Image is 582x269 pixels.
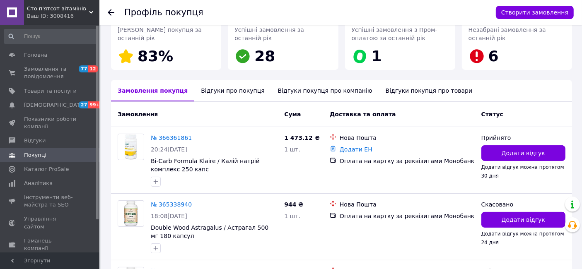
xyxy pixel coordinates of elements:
span: Доставка та оплата [330,111,396,118]
button: Створити замовлення [496,6,574,19]
span: 1 шт. [284,146,300,153]
span: Cума [284,111,301,118]
span: 12 [88,65,98,72]
span: 1 шт. [284,213,300,219]
span: 1 [372,48,382,65]
div: Прийнято [481,134,565,142]
span: Статус [481,111,503,118]
div: Скасовано [481,200,565,209]
span: Аналітика [24,180,53,187]
span: Відгуки [24,137,46,144]
span: [PERSON_NAME] покупця за останній рік [118,26,202,41]
span: Показники роботи компанії [24,115,77,130]
div: Нова Пошта [340,200,475,209]
a: Фото товару [118,134,144,160]
span: Додати відгук [502,216,545,224]
button: Додати відгук [481,212,565,228]
span: 20:24[DATE] [151,146,187,153]
span: Головна [24,51,47,59]
div: Повернутися назад [108,8,114,17]
span: Товари та послуги [24,87,77,95]
span: 83% [138,48,173,65]
a: Додати ЕН [340,146,372,153]
span: Покупці [24,151,46,159]
span: Успішні замовлення за останній рік [234,26,304,41]
a: № 366361861 [151,134,192,141]
span: 27 [79,101,88,108]
span: 99+ [88,101,102,108]
input: Пошук [4,29,98,44]
h1: Профіль покупця [124,7,203,17]
span: 28 [254,48,275,65]
div: Ваш ID: 3008416 [27,12,99,20]
span: Інструменти веб-майстра та SEO [24,194,77,209]
div: Оплата на картку за реквізитами Монобанк [340,157,475,165]
span: Гаманець компанії [24,237,77,252]
div: Відгуки покупця про товари [379,80,479,101]
img: Фото товару [124,201,138,226]
div: Оплата на картку за реквізитами Монобанк [340,212,475,220]
span: Управління сайтом [24,215,77,230]
button: Додати відгук [481,145,565,161]
div: Нова Пошта [340,134,475,142]
div: Відгуки про покупця [194,80,271,101]
span: 1 473.12 ₴ [284,134,320,141]
span: Додати відгук можна протягом 30 дня [481,164,564,178]
span: 18:08[DATE] [151,213,187,219]
span: Каталог ProSale [24,166,69,173]
div: Відгуки покупця про компанію [271,80,379,101]
span: Замовлення та повідомлення [24,65,77,80]
a: Double Wood Astragalus / Астрагал 500 мг 180 капсул [151,224,268,239]
span: 944 ₴ [284,201,303,208]
span: Cто п'ятсот вітамінів [27,5,89,12]
span: [DEMOGRAPHIC_DATA] [24,101,85,109]
a: Bi-Carb Formula Klaire / Калій натрій комплекс 250 капс [151,158,260,173]
span: 6 [488,48,499,65]
a: Фото товару [118,200,144,227]
span: Додати відгук [502,149,545,157]
span: Додати відгук можна протягом 24 дня [481,231,564,245]
span: Замовлення [118,111,158,118]
span: Успішні замовлення з Пром-оплатою за останній рік [352,26,437,41]
div: Замовлення покупця [111,80,194,101]
span: 77 [79,65,88,72]
img: Фото товару [125,134,137,160]
a: № 365338940 [151,201,192,208]
span: Незабрані замовлення за останній рік [468,26,546,41]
